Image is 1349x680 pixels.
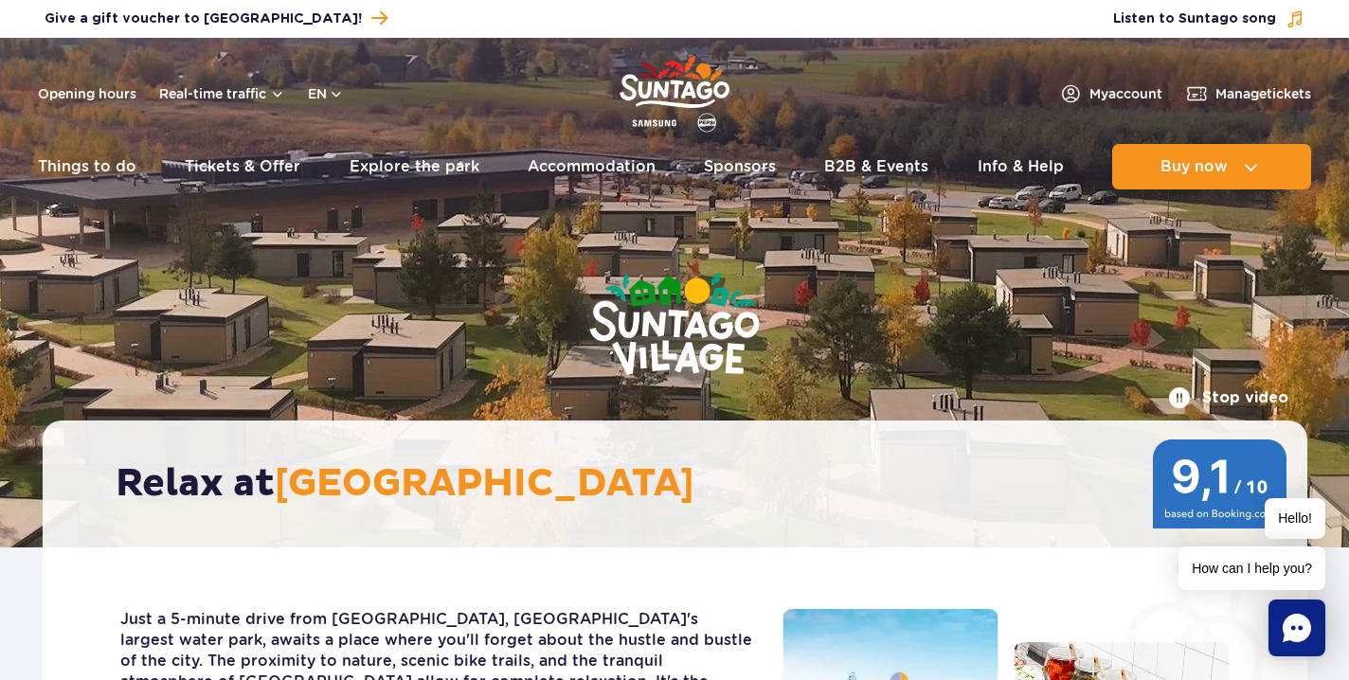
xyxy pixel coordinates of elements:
[513,199,836,453] img: Suntago Village
[350,144,479,189] a: Explore the park
[1178,546,1325,590] span: How can I help you?
[308,84,344,103] button: en
[1160,158,1228,175] span: Buy now
[1089,84,1162,103] span: My account
[1185,82,1311,105] a: Managetickets
[275,460,694,508] span: [GEOGRAPHIC_DATA]
[1113,9,1276,28] span: Listen to Suntago song
[824,144,928,189] a: B2B & Events
[1268,599,1325,656] div: Chat
[38,144,136,189] a: Things to do
[1151,439,1288,528] img: 9,1/10 wg ocen z Booking.com
[1059,82,1162,105] a: Myaccount
[528,144,656,189] a: Accommodation
[1112,144,1311,189] button: Buy now
[1168,386,1288,409] button: Stop video
[38,84,136,103] a: Opening hours
[978,144,1064,189] a: Info & Help
[1113,9,1304,28] button: Listen to Suntago song
[704,144,776,189] a: Sponsors
[116,460,1253,508] h2: Relax at
[1265,498,1325,539] span: Hello!
[159,86,285,101] button: Real-time traffic
[45,9,362,28] span: Give a gift voucher to [GEOGRAPHIC_DATA]!
[185,144,300,189] a: Tickets & Offer
[1215,84,1311,103] span: Manage tickets
[45,6,387,31] a: Give a gift voucher to [GEOGRAPHIC_DATA]!
[620,47,729,134] a: Park of Poland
